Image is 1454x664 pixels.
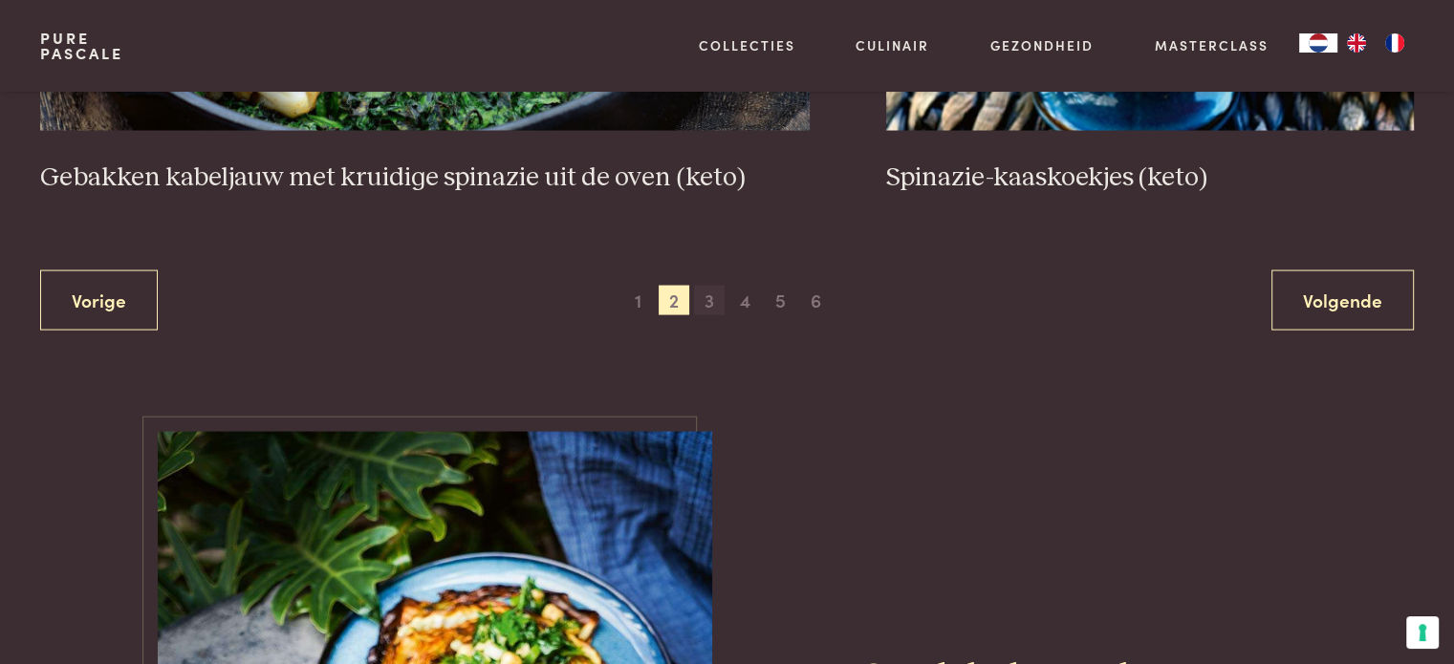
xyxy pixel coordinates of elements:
[1337,33,1414,53] ul: Language list
[765,286,795,316] span: 5
[694,286,725,316] span: 3
[1406,616,1439,649] button: Uw voorkeuren voor toestemming voor trackingtechnologieën
[659,286,689,316] span: 2
[40,161,810,195] h3: Gebakken kabeljauw met kruidige spinazie uit de oven (keto)
[623,286,654,316] span: 1
[1271,270,1414,331] a: Volgende
[729,286,760,316] span: 4
[1155,35,1269,55] a: Masterclass
[856,35,929,55] a: Culinair
[1299,33,1337,53] a: NL
[886,161,1414,195] h3: Spinazie-kaaskoekjes (keto)
[801,286,832,316] span: 6
[1299,33,1414,53] aside: Language selected: Nederlands
[699,35,795,55] a: Collecties
[990,35,1094,55] a: Gezondheid
[1376,33,1414,53] a: FR
[40,31,123,61] a: PurePascale
[40,270,158,331] a: Vorige
[1299,33,1337,53] div: Language
[1337,33,1376,53] a: EN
